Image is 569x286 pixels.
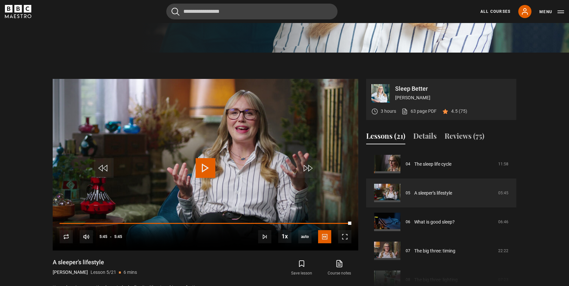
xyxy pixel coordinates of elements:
div: Progress Bar [60,223,351,224]
p: [PERSON_NAME] [395,94,511,101]
button: Lessons (21) [366,131,405,144]
button: Fullscreen [338,230,351,243]
button: Toggle navigation [539,9,564,15]
span: - [110,234,112,239]
a: All Courses [480,9,510,14]
a: The sleep life cycle [414,161,451,168]
div: Current quality: 720p [298,230,312,243]
p: 6 mins [123,269,137,276]
span: 5:45 [114,231,122,243]
p: Sleep Better [395,86,511,92]
p: 4.5 (75) [451,108,467,115]
button: Reviews (75) [445,131,484,144]
button: Submit the search query [172,8,179,16]
a: Course notes [321,258,358,277]
button: Playback Rate [278,230,291,243]
button: Next Lesson [258,230,271,243]
span: 5:45 [99,231,107,243]
span: auto [298,230,312,243]
h1: A sleeper’s lifestyle [53,258,137,266]
a: A sleeper’s lifestyle [414,190,452,197]
button: Replay [60,230,73,243]
button: Captions [318,230,331,243]
a: 63 page PDF [401,108,437,115]
button: Save lesson [283,258,320,277]
button: Details [413,131,437,144]
p: Lesson 5/21 [91,269,116,276]
p: [PERSON_NAME] [53,269,88,276]
a: What is good sleep? [414,219,455,226]
button: Mute [80,230,93,243]
a: The big three: timing [414,248,455,254]
p: 3 hours [381,108,396,115]
video-js: Video Player [53,79,358,250]
input: Search [166,4,338,19]
svg: BBC Maestro [5,5,31,18]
